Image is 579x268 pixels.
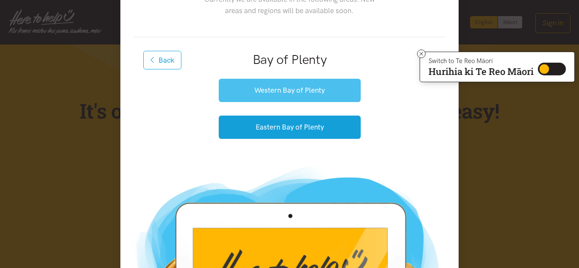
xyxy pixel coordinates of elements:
[219,116,361,139] button: Eastern Bay of Plenty
[219,79,361,102] button: Western Bay of Plenty
[429,68,534,75] p: Hurihia ki Te Reo Māori
[143,51,181,69] button: Back
[429,58,534,64] p: Switch to Te Reo Māori
[148,51,431,69] h2: Bay of Plenty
